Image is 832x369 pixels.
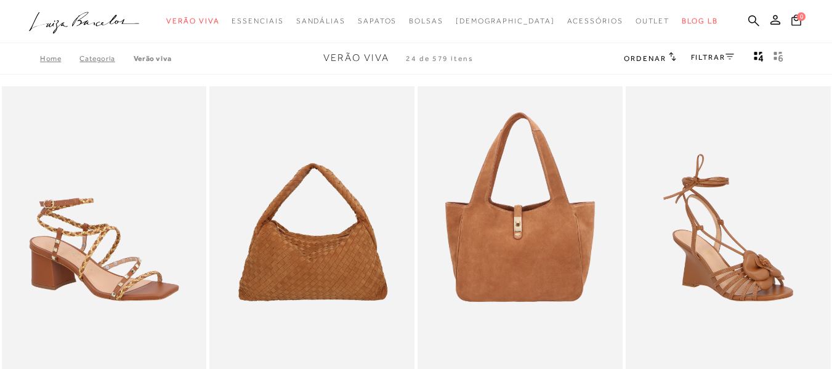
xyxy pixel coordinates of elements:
[323,52,389,63] span: Verão Viva
[788,14,805,30] button: 0
[567,17,623,25] span: Acessórios
[296,10,345,33] a: noSubCategoriesText
[682,17,717,25] span: BLOG LB
[40,54,79,63] a: Home
[166,10,219,33] a: noSubCategoriesText
[232,10,283,33] a: noSubCategoriesText
[166,17,219,25] span: Verão Viva
[624,54,666,63] span: Ordenar
[636,17,670,25] span: Outlet
[567,10,623,33] a: noSubCategoriesText
[134,54,172,63] a: Verão Viva
[406,54,474,63] span: 24 de 579 itens
[636,10,670,33] a: noSubCategoriesText
[232,17,283,25] span: Essenciais
[682,10,717,33] a: BLOG LB
[409,17,443,25] span: Bolsas
[770,51,787,67] button: gridText6Desc
[79,54,133,63] a: Categoria
[456,10,555,33] a: noSubCategoriesText
[456,17,555,25] span: [DEMOGRAPHIC_DATA]
[691,53,734,62] a: FILTRAR
[750,51,767,67] button: Mostrar 4 produtos por linha
[358,10,397,33] a: noSubCategoriesText
[296,17,345,25] span: Sandálias
[409,10,443,33] a: noSubCategoriesText
[797,12,806,21] span: 0
[358,17,397,25] span: Sapatos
